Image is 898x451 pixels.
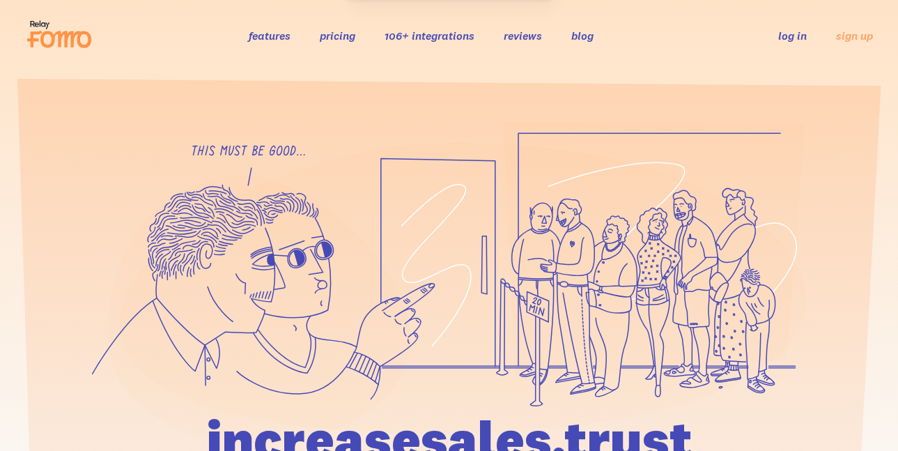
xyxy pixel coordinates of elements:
[249,29,291,43] a: features
[571,29,594,43] a: blog
[320,29,355,43] a: pricing
[836,29,873,43] a: sign up
[778,29,807,43] a: log in
[385,29,474,43] a: 106+ integrations
[504,29,542,43] a: reviews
